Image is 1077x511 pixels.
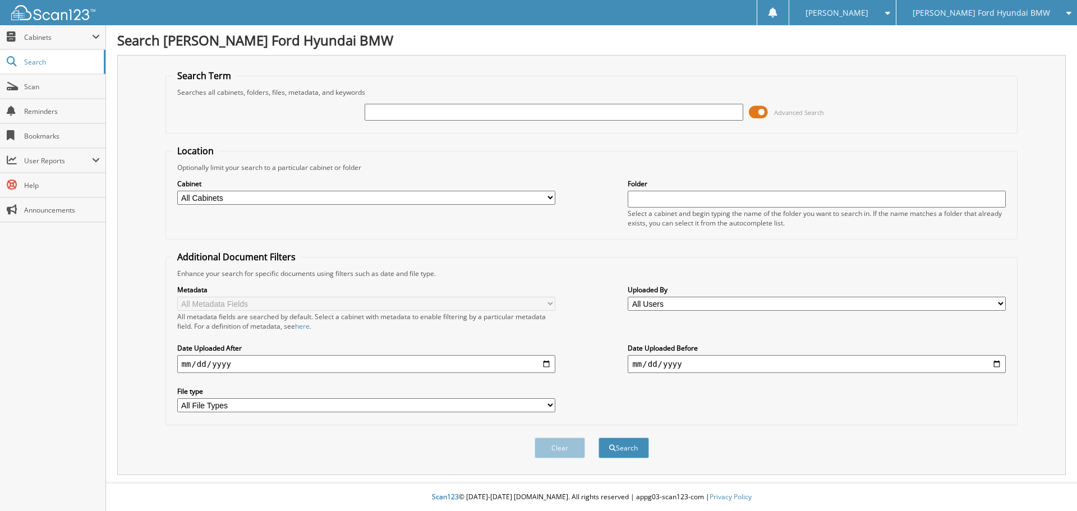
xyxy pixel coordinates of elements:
span: Advanced Search [774,108,824,117]
legend: Location [172,145,219,157]
span: Scan [24,82,100,91]
span: Help [24,181,100,190]
span: [PERSON_NAME] Ford Hyundai BMW [913,10,1050,16]
label: Metadata [177,285,555,294]
legend: Search Term [172,70,237,82]
a: here [295,321,310,331]
button: Clear [535,438,585,458]
span: Announcements [24,205,100,215]
span: User Reports [24,156,92,165]
button: Search [599,438,649,458]
label: Folder [628,179,1006,188]
span: Scan123 [432,492,459,501]
label: Uploaded By [628,285,1006,294]
div: Searches all cabinets, folders, files, metadata, and keywords [172,88,1012,97]
label: Date Uploaded Before [628,343,1006,353]
span: Bookmarks [24,131,100,141]
div: © [DATE]-[DATE] [DOMAIN_NAME]. All rights reserved | appg03-scan123-com | [106,484,1077,511]
img: scan123-logo-white.svg [11,5,95,20]
div: Optionally limit your search to a particular cabinet or folder [172,163,1012,172]
input: start [177,355,555,373]
div: All metadata fields are searched by default. Select a cabinet with metadata to enable filtering b... [177,312,555,331]
div: Select a cabinet and begin typing the name of the folder you want to search in. If the name match... [628,209,1006,228]
span: Reminders [24,107,100,116]
span: [PERSON_NAME] [806,10,868,16]
label: Cabinet [177,179,555,188]
span: Cabinets [24,33,92,42]
iframe: Chat Widget [1021,457,1077,511]
input: end [628,355,1006,373]
span: Search [24,57,98,67]
a: Privacy Policy [710,492,752,501]
div: Enhance your search for specific documents using filters such as date and file type. [172,269,1012,278]
h1: Search [PERSON_NAME] Ford Hyundai BMW [117,31,1066,49]
label: Date Uploaded After [177,343,555,353]
label: File type [177,386,555,396]
legend: Additional Document Filters [172,251,301,263]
